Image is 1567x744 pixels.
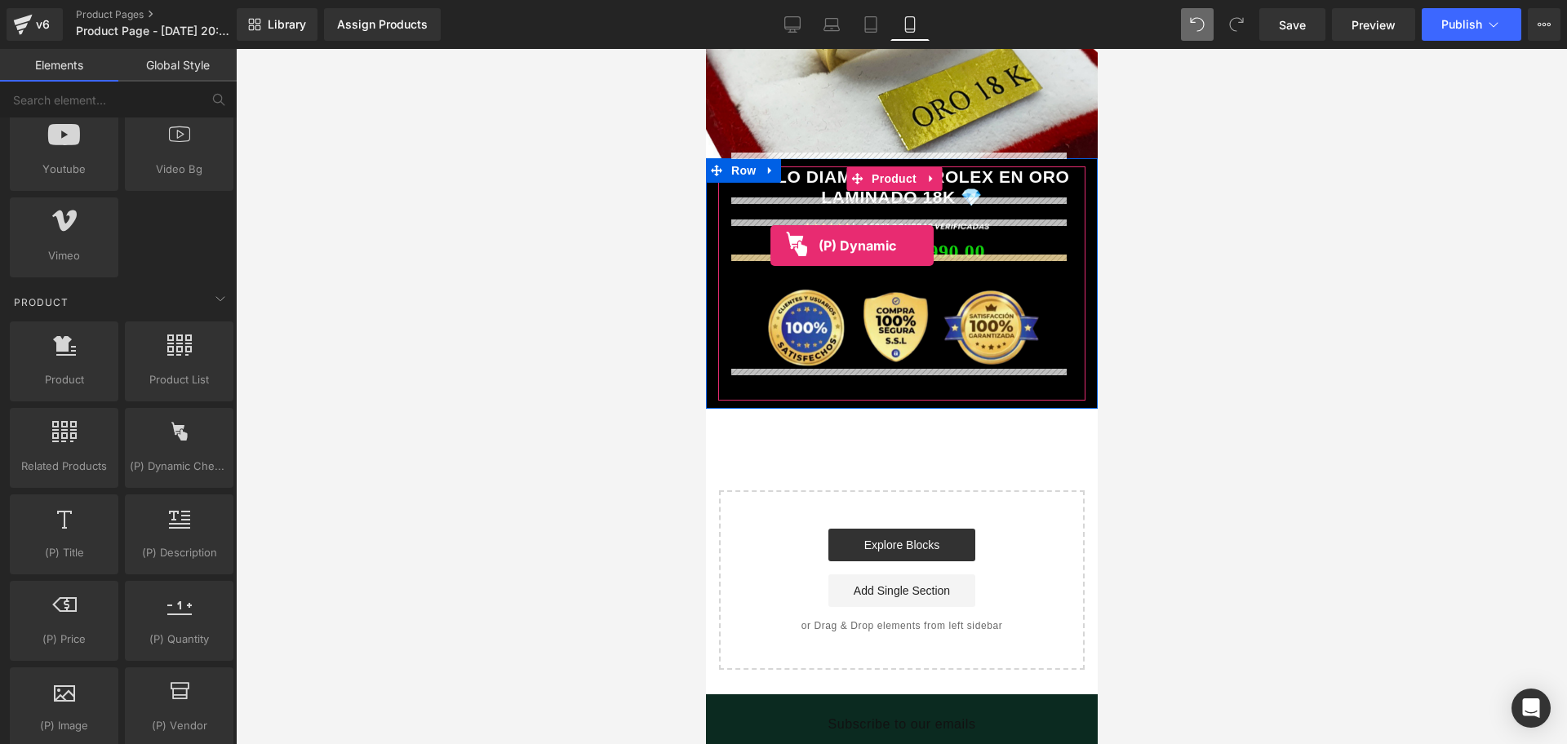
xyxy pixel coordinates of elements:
[15,544,113,561] span: (P) Title
[812,8,851,41] a: Laptop
[130,458,229,475] span: (P) Dynamic Checkout Button
[54,109,75,134] a: Expand / Collapse
[773,8,812,41] a: Desktop
[20,117,371,158] a: ANILLO DIAMANTADO ROLEX EN ORO LAMINADO 18K 💎
[7,8,63,41] a: v6
[130,631,229,648] span: (P) Quantity
[12,294,70,310] span: Product
[118,49,237,82] a: Global Style
[1422,8,1521,41] button: Publish
[122,525,269,558] a: Add Single Section
[1512,689,1551,728] div: Open Intercom Messenger
[113,198,180,211] span: $179,980.00
[76,24,233,38] span: Product Page - [DATE] 20:10:51
[76,8,264,21] a: Product Pages
[268,17,306,32] span: Library
[1279,16,1306,33] span: Save
[130,717,229,734] span: (P) Vendor
[15,458,113,475] span: Related Products
[130,161,229,178] span: Video Bg
[162,117,215,142] span: Product
[33,14,53,35] div: v6
[15,371,113,388] span: Product
[15,717,113,734] span: (P) Image
[130,371,229,388] span: Product List
[1528,8,1560,41] button: More
[851,8,890,41] a: Tablet
[215,117,236,142] a: Expand / Collapse
[1220,8,1253,41] button: Redo
[130,544,229,561] span: (P) Description
[15,247,113,264] span: Vimeo
[237,8,317,41] a: New Library
[15,161,113,178] span: Youtube
[1181,8,1214,41] button: Undo
[337,18,428,31] div: Assign Products
[39,571,353,582] p: or Drag & Drop elements from left sidebar
[186,185,279,220] span: $89,990.00
[1352,16,1396,33] span: Preview
[91,667,302,684] h2: Subscribe to our emails
[21,109,54,134] span: Row
[15,631,113,648] span: (P) Price
[1441,18,1482,31] span: Publish
[1332,8,1415,41] a: Preview
[122,480,269,512] a: Explore Blocks
[890,8,930,41] a: Mobile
